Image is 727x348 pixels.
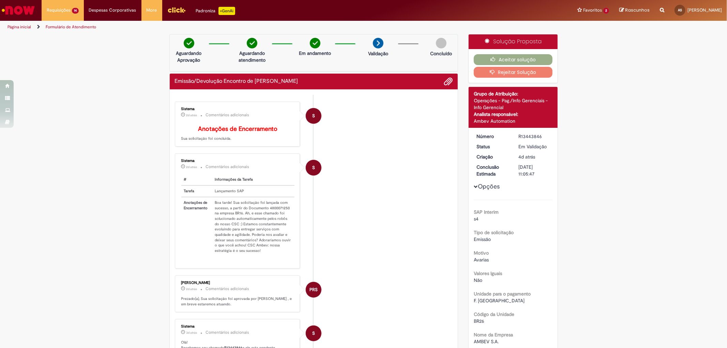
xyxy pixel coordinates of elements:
small: Comentários adicionais [206,164,249,170]
img: ServiceNow [1,3,36,17]
div: [DATE] 11:05:47 [518,164,550,177]
span: 14 [72,8,79,14]
time: 27/08/2025 13:40:44 [186,165,197,169]
span: Favoritos [583,7,602,14]
button: Rejeitar Solução [474,67,552,78]
div: Solução Proposta [469,34,558,49]
span: AMBEV S.A. [474,338,499,345]
p: Aguardando atendimento [236,50,269,63]
span: S [312,325,315,342]
img: check-circle-green.png [247,38,257,48]
dt: Criação [471,153,513,160]
span: [PERSON_NAME] [687,7,722,13]
span: Rascunhos [625,7,650,13]
div: [PERSON_NAME] [181,281,295,285]
h2: Emissão/Devolução Encontro de Contas Fornecedor Histórico de tíquete [175,78,298,85]
div: Pamella Renata Sackser [306,282,321,298]
span: 4d atrás [518,154,535,160]
span: More [147,7,157,14]
a: Formulário de Atendimento [46,24,96,30]
td: Lançamento SAP [212,185,295,197]
th: Anotações de Encerramento [181,197,212,256]
b: Unidade para o pagamento [474,291,531,297]
ul: Trilhas de página [5,21,480,33]
span: Não [474,277,482,283]
img: check-circle-green.png [184,38,194,48]
div: System [306,108,321,124]
img: arrow-next.png [373,38,383,48]
span: Requisições [47,7,71,14]
b: Motivo [474,250,489,256]
div: R13443846 [518,133,550,140]
span: 2d atrás [186,287,197,291]
b: SAP Interim [474,209,499,215]
div: Em Validação [518,143,550,150]
time: 25/08/2025 11:41:28 [518,154,535,160]
p: Em andamento [299,50,331,57]
span: PRS [309,282,318,298]
a: Página inicial [7,24,31,30]
b: Anotações de Encerramento [198,125,277,133]
div: Sistema [181,159,295,163]
span: Emissão [474,236,491,242]
span: Avarias [474,257,489,263]
div: System [306,326,321,341]
span: BR26 [474,318,484,324]
img: check-circle-green.png [310,38,320,48]
div: System [306,160,321,176]
span: Despesas Corporativas [89,7,136,14]
small: Comentários adicionais [206,286,249,292]
span: S [312,160,315,176]
div: Sistema [181,107,295,111]
th: Tarefa [181,185,212,197]
div: Ambev Automation [474,118,552,124]
dt: Status [471,143,513,150]
span: 2d atrás [186,165,197,169]
p: Validação [368,50,388,57]
b: Tipo de solicitação [474,229,514,236]
p: Prezado(a), Sua solicitação foi aprovada por [PERSON_NAME] , e em breve estaremos atuando. [181,296,295,307]
small: Comentários adicionais [206,330,249,335]
div: Operações - Pag./Info Gerenciais - Info Gerencial [474,97,552,111]
b: Nome da Empresa [474,332,513,338]
span: 2 [603,8,609,14]
b: Código da Unidade [474,311,514,317]
button: Aceitar solução [474,54,552,65]
span: F. [GEOGRAPHIC_DATA] [474,298,525,304]
span: 3d atrás [186,331,197,335]
span: s4 [474,216,479,222]
a: Rascunhos [619,7,650,14]
div: Padroniza [196,7,235,15]
p: +GenAi [218,7,235,15]
time: 27/08/2025 09:47:56 [186,331,197,335]
img: click_logo_yellow_360x200.png [167,5,186,15]
p: Concluído [430,50,452,57]
p: Aguardando Aprovação [172,50,206,63]
button: Adicionar anexos [444,77,453,86]
small: Comentários adicionais [206,112,249,118]
div: Grupo de Atribuição: [474,90,552,97]
time: 27/08/2025 11:47:21 [186,287,197,291]
time: 27/08/2025 13:40:46 [186,113,197,117]
th: Informações da Tarefa [212,174,295,185]
dt: Número [471,133,513,140]
div: Analista responsável: [474,111,552,118]
dt: Conclusão Estimada [471,164,513,177]
span: 2d atrás [186,113,197,117]
img: img-circle-grey.png [436,38,446,48]
td: Boa tarde! Sua solicitação foi lançada com sucesso, a partir do Documento 4800071250 na empresa B... [212,197,295,256]
th: # [181,174,212,185]
span: AS [678,8,682,12]
p: Sua solicitação foi concluída. [181,126,295,141]
div: Sistema [181,324,295,329]
span: S [312,108,315,124]
b: Valores Iguais [474,270,502,276]
div: 25/08/2025 11:41:28 [518,153,550,160]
